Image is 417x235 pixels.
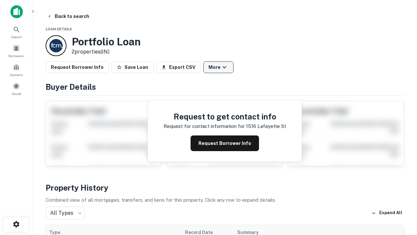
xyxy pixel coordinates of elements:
span: Search [11,34,22,39]
a: Borrowers [2,42,31,60]
img: capitalize-icon.png [10,5,23,18]
p: 2 properties (IN) [72,48,141,56]
span: Borrowers [8,53,24,58]
iframe: Chat Widget [384,162,417,193]
div: All Types [46,207,85,220]
button: Expand All [370,208,404,218]
button: Request Borrower Info [191,135,259,151]
p: Combined view of all mortgages, transfers, and liens for this property. Click any row to expand d... [46,196,404,204]
span: Contacts [10,72,23,77]
h3: Portfolio Loan [72,36,141,48]
h4: Buyer Details [46,81,404,93]
button: Back to search [44,10,92,22]
button: Save Loan [111,61,153,73]
button: Export CSV [156,61,201,73]
h4: Request to get contact info [164,111,286,122]
h4: Property History [46,182,404,194]
a: Contacts [2,61,31,79]
span: Saved [12,91,21,96]
p: Request for contact information for [164,122,245,130]
span: Loan Details [46,27,72,31]
a: Search [2,23,31,41]
a: Saved [2,80,31,98]
button: More [203,61,234,73]
button: Request Borrower Info [46,61,109,73]
p: 1516 lafayette st [246,122,286,130]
